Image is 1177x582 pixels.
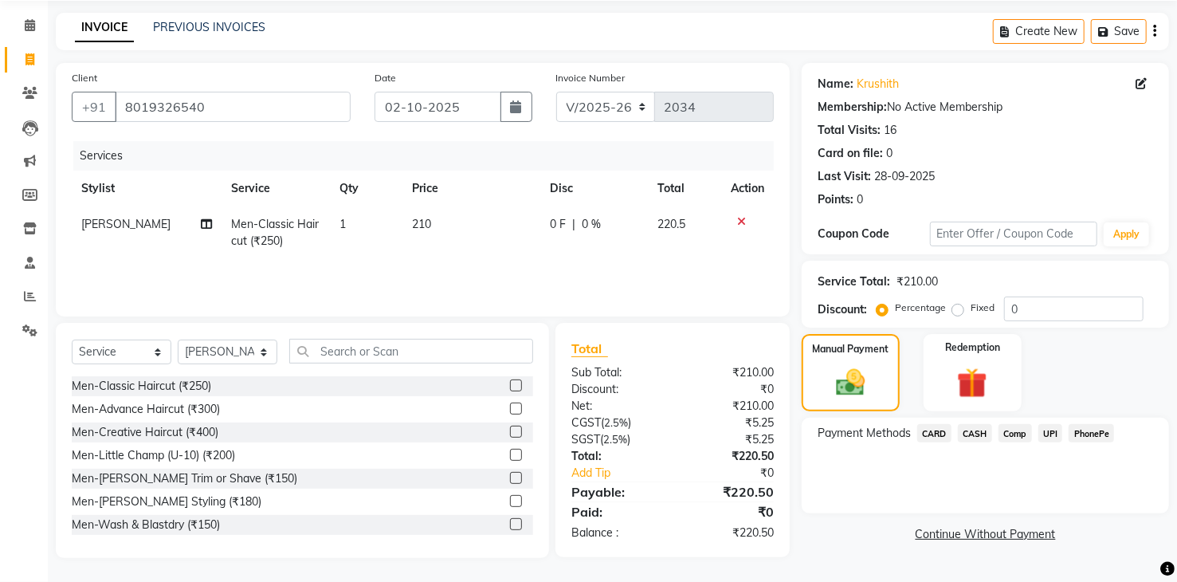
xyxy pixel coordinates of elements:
[583,216,602,233] span: 0 %
[551,216,567,233] span: 0 F
[72,517,220,533] div: Men-Wash & Blastdry (₹150)
[721,171,774,206] th: Action
[818,191,853,208] div: Points:
[813,342,889,356] label: Manual Payment
[289,339,533,364] input: Search or Scan
[559,381,673,398] div: Discount:
[559,431,673,448] div: ( )
[402,171,541,206] th: Price
[884,122,896,139] div: 16
[673,482,786,501] div: ₹220.50
[673,525,786,541] div: ₹220.50
[72,494,261,510] div: Men-[PERSON_NAME] Styling (₹180)
[1069,424,1114,442] span: PhonePe
[73,141,786,171] div: Services
[72,447,235,464] div: Men-Little Champ (U-10) (₹200)
[573,216,576,233] span: |
[947,364,997,402] img: _gift.svg
[673,502,786,521] div: ₹0
[673,381,786,398] div: ₹0
[874,168,935,185] div: 28-09-2025
[818,99,1153,116] div: No Active Membership
[72,92,116,122] button: +91
[886,145,893,162] div: 0
[72,401,220,418] div: Men-Advance Haircut (₹300)
[72,378,211,395] div: Men-Classic Haircut (₹250)
[559,415,673,431] div: ( )
[930,222,1097,246] input: Enter Offer / Coupon Code
[115,92,351,122] input: Search by Name/Mobile/Email/Code
[571,432,600,446] span: SGST
[857,191,863,208] div: 0
[673,431,786,448] div: ₹5.25
[339,217,346,231] span: 1
[818,145,883,162] div: Card on file:
[857,76,899,92] a: Krushith
[559,482,673,501] div: Payable:
[648,171,722,206] th: Total
[559,448,673,465] div: Total:
[231,217,319,248] span: Men-Classic Haircut (₹250)
[330,171,402,206] th: Qty
[818,99,887,116] div: Membership:
[1104,222,1149,246] button: Apply
[827,366,874,399] img: _cash.svg
[412,217,431,231] span: 210
[81,217,171,231] span: [PERSON_NAME]
[556,71,626,85] label: Invoice Number
[571,340,608,357] span: Total
[692,465,786,482] div: ₹0
[153,20,265,34] a: PREVIOUS INVOICES
[72,171,222,206] th: Stylist
[603,433,627,446] span: 2.5%
[895,301,946,315] label: Percentage
[604,416,628,429] span: 2.5%
[818,168,871,185] div: Last Visit:
[673,415,786,431] div: ₹5.25
[375,71,396,85] label: Date
[559,398,673,415] div: Net:
[896,273,938,290] div: ₹210.00
[559,502,673,521] div: Paid:
[72,470,297,487] div: Men-[PERSON_NAME] Trim or Shave (₹150)
[1038,424,1063,442] span: UPI
[971,301,995,315] label: Fixed
[917,424,951,442] span: CARD
[818,122,881,139] div: Total Visits:
[673,364,786,381] div: ₹210.00
[818,301,867,318] div: Discount:
[818,273,890,290] div: Service Total:
[1091,19,1147,44] button: Save
[945,340,1000,355] label: Redemption
[805,526,1166,543] a: Continue Without Payment
[998,424,1032,442] span: Comp
[657,217,685,231] span: 220.5
[559,364,673,381] div: Sub Total:
[673,448,786,465] div: ₹220.50
[559,525,673,541] div: Balance :
[993,19,1085,44] button: Create New
[72,424,218,441] div: Men-Creative Haircut (₹400)
[559,465,692,482] a: Add Tip
[818,425,911,442] span: Payment Methods
[818,76,853,92] div: Name:
[72,71,97,85] label: Client
[222,171,330,206] th: Service
[541,171,648,206] th: Disc
[75,14,134,42] a: INVOICE
[958,424,992,442] span: CASH
[818,226,929,242] div: Coupon Code
[673,398,786,415] div: ₹210.00
[571,415,601,430] span: CGST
